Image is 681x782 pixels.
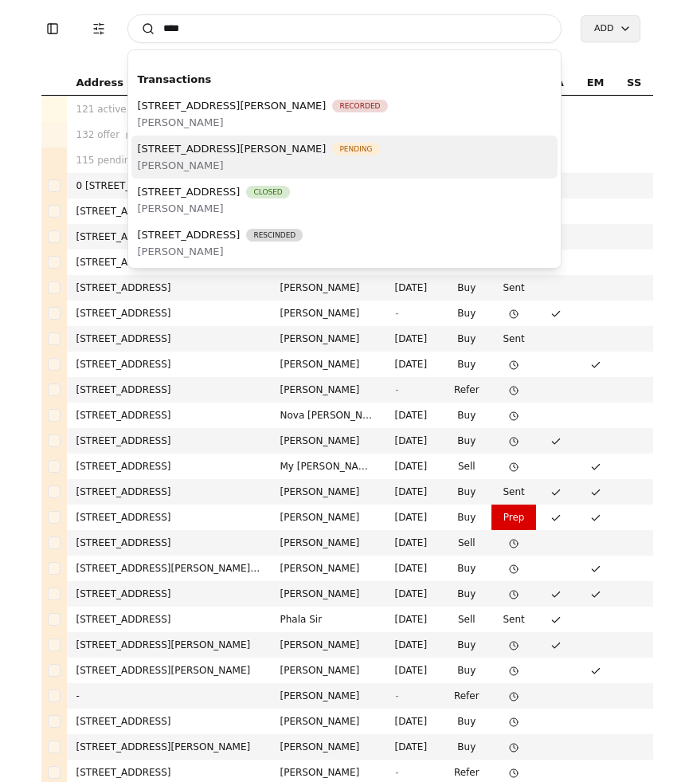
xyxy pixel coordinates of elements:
div: 132 offer [76,127,261,143]
span: [PERSON_NAME] [138,157,380,174]
td: [STREET_ADDRESS] [67,326,271,352]
td: [PERSON_NAME] [271,301,386,326]
span: Sent [503,486,524,497]
td: [DATE] [386,352,442,377]
span: 115 pending [76,152,137,168]
td: Buy [442,275,491,301]
td: [DATE] [386,530,442,556]
span: - [395,690,398,701]
td: - [67,683,271,709]
td: [PERSON_NAME] [271,632,386,658]
td: [STREET_ADDRESS][PERSON_NAME] [67,734,271,760]
td: [STREET_ADDRESS][PERSON_NAME][PERSON_NAME] [67,556,271,581]
td: [STREET_ADDRESS] [67,250,271,275]
span: [STREET_ADDRESS][PERSON_NAME] [138,97,327,114]
td: Phala Sir [271,607,386,632]
td: [STREET_ADDRESS] [67,275,271,301]
div: Suggestions [128,63,562,268]
td: Buy [442,658,491,683]
td: Buy [442,403,491,428]
span: Sent [503,333,524,344]
td: Buy [442,709,491,734]
td: [DATE] [386,607,442,632]
span: SS [627,74,641,92]
td: My [PERSON_NAME] [271,454,386,479]
td: [DATE] [386,403,442,428]
td: [DATE] [386,632,442,658]
td: [STREET_ADDRESS] [67,581,271,607]
td: Buy [442,326,491,352]
td: Buy [442,428,491,454]
td: [DATE] [386,454,442,479]
span: Pending [332,143,379,155]
td: Refer [442,377,491,403]
td: [STREET_ADDRESS] [67,479,271,505]
td: [PERSON_NAME] [271,479,386,505]
td: [STREET_ADDRESS] [67,377,271,403]
button: Add [581,15,640,42]
td: [PERSON_NAME] [271,505,386,530]
td: [DATE] [386,556,442,581]
td: [PERSON_NAME] [271,275,386,301]
td: [STREET_ADDRESS][PERSON_NAME] [67,632,271,658]
span: Recorded [332,100,387,112]
td: [DATE] [386,326,442,352]
td: [PERSON_NAME] [271,556,386,581]
td: [STREET_ADDRESS] [67,224,271,250]
td: Buy [442,479,491,505]
span: [PERSON_NAME] [138,200,290,217]
td: Buy [442,632,491,658]
td: Sell [442,607,491,632]
td: [DATE] [386,275,442,301]
td: [STREET_ADDRESS] [67,454,271,479]
td: [STREET_ADDRESS] [67,428,271,454]
div: 121 active [76,101,261,117]
td: Buy [442,301,491,326]
td: [STREET_ADDRESS] [67,403,271,428]
td: [PERSON_NAME] [271,428,386,454]
td: [STREET_ADDRESS] [67,352,271,377]
td: [PERSON_NAME] [271,709,386,734]
td: [STREET_ADDRESS] [67,505,271,530]
td: [PERSON_NAME] [271,377,386,403]
td: Buy [442,581,491,607]
span: Sent [503,282,524,293]
td: Buy [442,352,491,377]
span: - [395,384,398,395]
td: [STREET_ADDRESS] [67,530,271,556]
td: Sell [442,454,491,479]
span: [PERSON_NAME] [138,243,303,260]
td: [DATE] [386,734,442,760]
td: [DATE] [386,428,442,454]
td: [PERSON_NAME] [271,658,386,683]
td: [PERSON_NAME] [271,581,386,607]
td: [PERSON_NAME] [271,326,386,352]
td: Sell [442,530,491,556]
td: Buy [442,556,491,581]
div: Transactions [138,71,552,88]
span: - [395,767,398,778]
span: Prep [503,512,525,523]
td: Buy [442,505,491,530]
td: 0 [STREET_ADDRESS][PERSON_NAME] [67,173,271,198]
td: Nova [PERSON_NAME] [271,403,386,428]
span: [STREET_ADDRESS] [138,183,241,200]
td: [DATE] [386,505,442,530]
td: [STREET_ADDRESS][PERSON_NAME] [67,658,271,683]
span: - [395,308,398,319]
span: Address [76,74,123,92]
td: [DATE] [386,581,442,607]
span: Sent [503,614,524,625]
td: [STREET_ADDRESS] [67,198,271,224]
td: [DATE] [386,709,442,734]
td: Refer [442,683,491,709]
span: [STREET_ADDRESS] [138,226,241,243]
span: [STREET_ADDRESS][PERSON_NAME] [138,140,327,157]
td: [PERSON_NAME] [271,734,386,760]
td: [PERSON_NAME] [271,683,386,709]
span: Rescinded [246,229,303,242]
td: Buy [442,734,491,760]
span: EM [587,74,605,92]
td: [DATE] [386,479,442,505]
span: ▶ [126,128,132,143]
